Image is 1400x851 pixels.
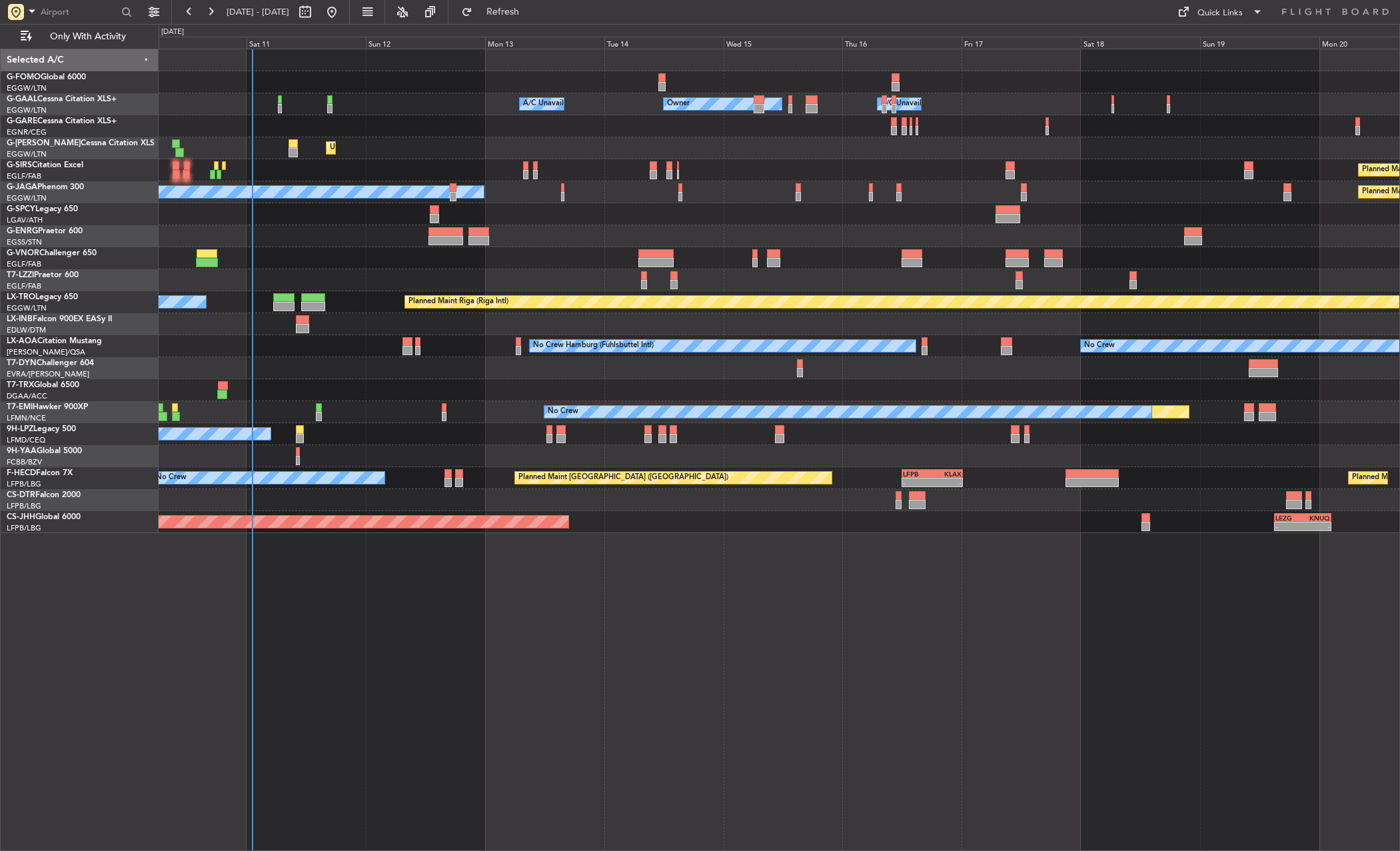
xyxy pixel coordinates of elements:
[1200,37,1319,49] div: Sun 19
[475,7,531,17] span: Refresh
[15,26,145,47] button: Only With Activity
[330,138,549,158] div: Unplanned Maint [GEOGRAPHIC_DATA] ([GEOGRAPHIC_DATA])
[7,293,35,301] span: LX-TRO
[156,468,187,488] div: No Crew
[7,271,79,279] a: T7-LZZIPraetor 600
[842,37,962,49] div: Thu 16
[7,425,33,433] span: 9H-LPZ
[7,425,76,433] a: 9H-LPZLegacy 500
[7,491,35,499] span: CS-DTR
[1084,336,1115,356] div: No Crew
[7,161,83,169] a: G-SIRSCitation Excel
[7,403,88,411] a: T7-EMIHawker 900XP
[7,303,47,313] a: EGGW/LTN
[932,470,962,478] div: KLAX
[7,83,47,93] a: EGGW/LTN
[7,479,41,489] a: LFPB/LBG
[1303,522,1330,530] div: -
[7,325,46,335] a: EDLW/DTM
[7,139,155,147] a: G-[PERSON_NAME]Cessna Citation XLS
[161,27,184,38] div: [DATE]
[7,271,34,279] span: T7-LZZI
[932,478,962,486] div: -
[7,105,47,115] a: EGGW/LTN
[7,171,41,181] a: EGLF/FAB
[7,193,47,203] a: EGGW/LTN
[7,281,41,291] a: EGLF/FAB
[7,359,94,367] a: T7-DYNChallenger 604
[7,513,35,521] span: CS-JHH
[7,491,81,499] a: CS-DTRFalcon 2000
[247,37,366,49] div: Sat 11
[7,205,78,213] a: G-SPCYLegacy 650
[7,315,112,323] a: LX-INBFalcon 900EX EASy II
[35,32,141,41] span: Only With Activity
[7,403,33,411] span: T7-EMI
[1197,7,1243,20] div: Quick Links
[1171,1,1269,23] button: Quick Links
[7,127,47,137] a: EGNR/CEG
[1275,522,1303,530] div: -
[7,347,85,357] a: [PERSON_NAME]/QSA
[7,435,45,445] a: LFMD/CEQ
[7,205,35,213] span: G-SPCY
[7,117,117,125] a: G-GARECessna Citation XLS+
[7,391,47,401] a: DGAA/ACC
[7,183,37,191] span: G-JAGA
[7,259,41,269] a: EGLF/FAB
[667,94,690,114] div: Owner
[7,73,86,81] a: G-FOMOGlobal 6000
[7,413,46,423] a: LFMN/NCE
[455,1,535,23] button: Refresh
[1275,514,1303,522] div: LEZG
[485,37,604,49] div: Mon 13
[7,337,102,345] a: LX-AOACitation Mustang
[7,227,38,235] span: G-ENRG
[408,292,508,312] div: Planned Maint Riga (Riga Intl)
[7,95,117,103] a: G-GAALCessna Citation XLS+
[7,227,83,235] a: G-ENRGPraetor 600
[903,470,932,478] div: LFPB
[7,183,84,191] a: G-JAGAPhenom 300
[7,447,37,455] span: 9H-YAA
[724,37,843,49] div: Wed 15
[7,215,43,225] a: LGAV/ATH
[903,478,932,486] div: -
[227,6,289,18] span: [DATE] - [DATE]
[881,94,936,114] div: A/C Unavailable
[7,381,34,389] span: T7-TRX
[7,359,37,367] span: T7-DYN
[7,293,78,301] a: LX-TROLegacy 650
[7,447,82,455] a: 9H-YAAGlobal 5000
[7,469,36,477] span: F-HECD
[128,37,247,49] div: Fri 10
[7,337,37,345] span: LX-AOA
[7,95,37,103] span: G-GAAL
[7,369,89,379] a: EVRA/[PERSON_NAME]
[523,94,578,114] div: A/C Unavailable
[1081,37,1200,49] div: Sat 18
[7,249,39,257] span: G-VNOR
[604,37,724,49] div: Tue 14
[41,2,117,22] input: Airport
[548,402,578,422] div: No Crew
[366,37,485,49] div: Sun 12
[518,468,728,488] div: Planned Maint [GEOGRAPHIC_DATA] ([GEOGRAPHIC_DATA])
[7,513,81,521] a: CS-JHHGlobal 6000
[7,381,79,389] a: T7-TRXGlobal 6500
[7,315,33,323] span: LX-INB
[7,237,42,247] a: EGSS/STN
[7,523,41,533] a: LFPB/LBG
[7,457,42,467] a: FCBB/BZV
[533,336,654,356] div: No Crew Hamburg (Fuhlsbuttel Intl)
[962,37,1081,49] div: Fri 17
[7,501,41,511] a: LFPB/LBG
[7,73,41,81] span: G-FOMO
[7,139,81,147] span: G-[PERSON_NAME]
[7,117,37,125] span: G-GARE
[7,149,47,159] a: EGGW/LTN
[7,469,73,477] a: F-HECDFalcon 7X
[7,161,32,169] span: G-SIRS
[1303,514,1330,522] div: KNUQ
[7,249,97,257] a: G-VNORChallenger 650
